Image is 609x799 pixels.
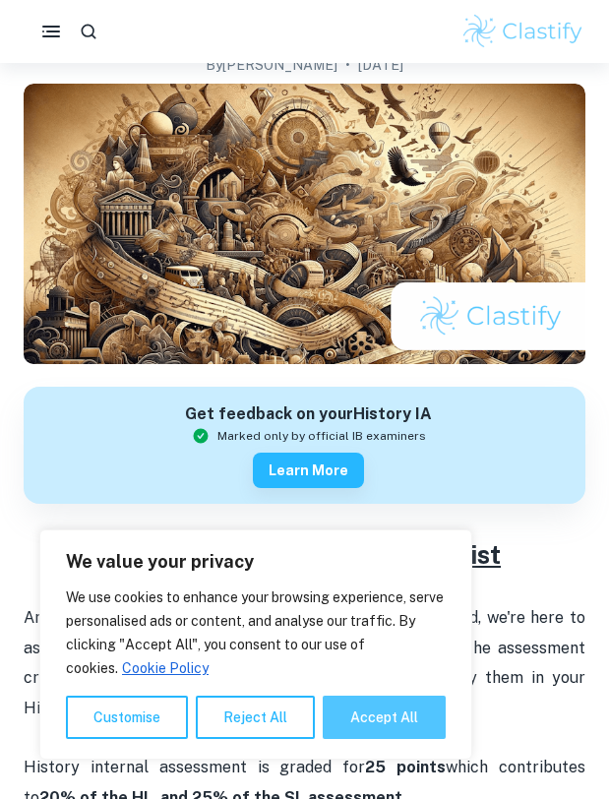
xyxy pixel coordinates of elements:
[24,608,589,716] span: Rest assured, we're here to assist you in ensuring that your investigation aligns with the assess...
[365,758,446,776] strong: 25 points
[323,696,446,739] button: Accept All
[206,54,337,76] h2: By [PERSON_NAME]
[24,84,585,365] img: History IA Criteria and Checklist cover image
[121,659,210,677] a: Cookie Policy
[217,427,426,445] span: Marked only by official IB examiners
[460,12,585,51] img: Clastify logo
[66,550,446,574] p: We value your privacy
[66,585,446,680] p: We use cookies to enhance your browsing experience, serve personalised ads or content, and analys...
[185,402,432,427] h6: Get feedback on your History IA
[39,529,472,760] div: We value your privacy
[345,54,350,76] p: •
[196,696,315,739] button: Reject All
[358,54,403,76] h2: [DATE]
[66,696,188,739] button: Customise
[253,453,364,488] button: Learn more
[24,387,585,504] a: Get feedback on yourHistory IAMarked only by official IB examinersLearn more
[24,608,380,627] span: Are you approaching your History IA deadline?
